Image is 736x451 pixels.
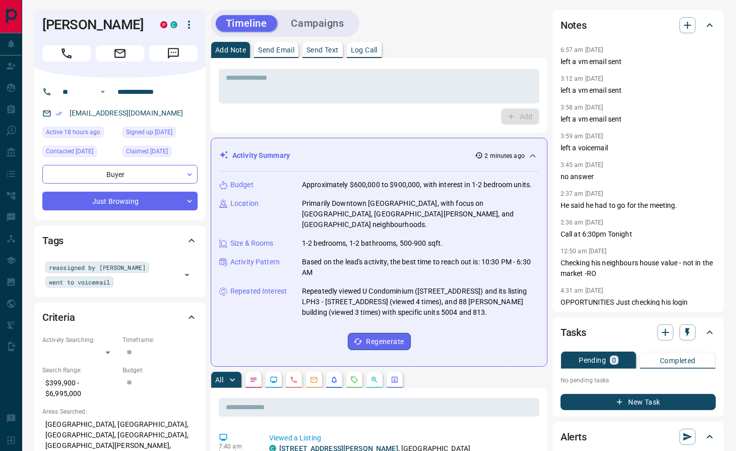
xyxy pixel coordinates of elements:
span: Signed up [DATE] [126,127,172,137]
p: Add Note [215,46,246,53]
svg: Opportunities [371,376,379,384]
span: Active 18 hours ago [46,127,100,137]
p: Activity Pattern [230,257,280,267]
p: Budget [230,180,254,190]
p: Repeated Interest [230,286,287,297]
div: Notes [561,13,716,37]
p: Based on the lead's activity, the best time to reach out is: 10:30 PM - 6:30 AM [302,257,539,278]
div: Criteria [42,305,198,329]
h2: Alerts [561,429,587,445]
p: left a vm email sent [561,85,716,96]
p: Viewed a Listing [269,433,535,443]
h2: Criteria [42,309,75,325]
p: Pending [579,357,606,364]
svg: Email Verified [55,110,63,117]
button: Regenerate [348,333,411,350]
div: Tasks [561,320,716,345]
p: OPPORTUNITIES Just checking his login credentials not looking --RO [561,297,716,318]
div: Mon Oct 13 2025 [42,127,117,141]
h1: [PERSON_NAME] [42,17,145,33]
svg: Notes [250,376,258,384]
div: Buyer [42,165,198,184]
h2: Notes [561,17,587,33]
svg: Lead Browsing Activity [270,376,278,384]
p: 3:12 am [DATE] [561,75,603,82]
p: 2:37 am [DATE] [561,190,603,197]
svg: Agent Actions [391,376,399,384]
p: Activity Summary [232,150,290,161]
div: Alerts [561,425,716,449]
p: 0 [612,357,616,364]
p: Budget: [122,366,198,375]
p: Completed [660,357,696,364]
button: Campaigns [281,15,354,32]
p: No pending tasks [561,373,716,388]
h2: Tasks [561,324,586,341]
p: Size & Rooms [230,238,274,249]
p: Log Call [351,46,378,53]
button: Timeline [216,15,277,32]
svg: Listing Alerts [330,376,338,384]
svg: Calls [290,376,298,384]
p: left a vm email sent [561,114,716,125]
span: went to voicemail [49,277,110,287]
p: Checking his neighbours house value - not in the market -RO [561,258,716,279]
p: 3:45 am [DATE] [561,161,603,168]
p: Primarily Downtown [GEOGRAPHIC_DATA], with focus on [GEOGRAPHIC_DATA], [GEOGRAPHIC_DATA][PERSON_N... [302,198,539,230]
p: 1-2 bedrooms, 1-2 bathrooms, 500-900 sqft. [302,238,443,249]
button: New Task [561,394,716,410]
p: Timeframe: [122,335,198,345]
button: Open [180,268,194,282]
p: 2:36 am [DATE] [561,219,603,226]
p: 12:50 am [DATE] [561,248,607,255]
div: Tags [42,229,198,253]
span: Email [96,45,144,62]
span: Claimed [DATE] [126,146,168,156]
span: Contacted [DATE] [46,146,93,156]
p: 6:57 am [DATE] [561,46,603,53]
p: no answer [561,172,716,182]
p: Send Email [258,46,294,53]
div: property.ca [160,21,167,28]
div: Wed Sep 30 2020 [122,127,198,141]
svg: Requests [350,376,358,384]
p: 3:59 am [DATE] [561,133,603,140]
div: condos.ca [170,21,177,28]
p: Actively Searching: [42,335,117,345]
p: left a vm email sent [561,57,716,67]
h2: Tags [42,233,64,249]
div: Tue Sep 23 2025 [42,146,117,160]
p: 7:40 am [219,443,254,450]
p: Send Text [306,46,339,53]
span: reassigned by [PERSON_NAME] [49,262,146,272]
p: 2 minutes ago [485,151,525,160]
button: Open [97,86,109,98]
p: He said he had to go for the meeting. [561,200,716,211]
p: Search Range: [42,366,117,375]
p: $399,900 - $6,995,000 [42,375,117,402]
p: All [215,376,223,383]
div: Activity Summary2 minutes ago [219,146,539,165]
span: Call [42,45,91,62]
p: left a voicemail [561,143,716,153]
p: Repeatedly viewed U Condominium ([STREET_ADDRESS]) and its listing LPH3 - [STREET_ADDRESS] (viewe... [302,286,539,318]
a: [EMAIL_ADDRESS][DOMAIN_NAME] [70,109,183,117]
div: Wed Mar 20 2024 [122,146,198,160]
p: Approximately $600,000 to $900,000, with interest in 1-2 bedroom units. [302,180,532,190]
svg: Emails [310,376,318,384]
div: Just Browsing [42,192,198,210]
span: Message [149,45,198,62]
p: 4:31 am [DATE] [561,287,603,294]
p: Areas Searched: [42,407,198,416]
p: 3:58 am [DATE] [561,104,603,111]
p: Call at 6:30pm Tonight [561,229,716,240]
p: Location [230,198,259,209]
